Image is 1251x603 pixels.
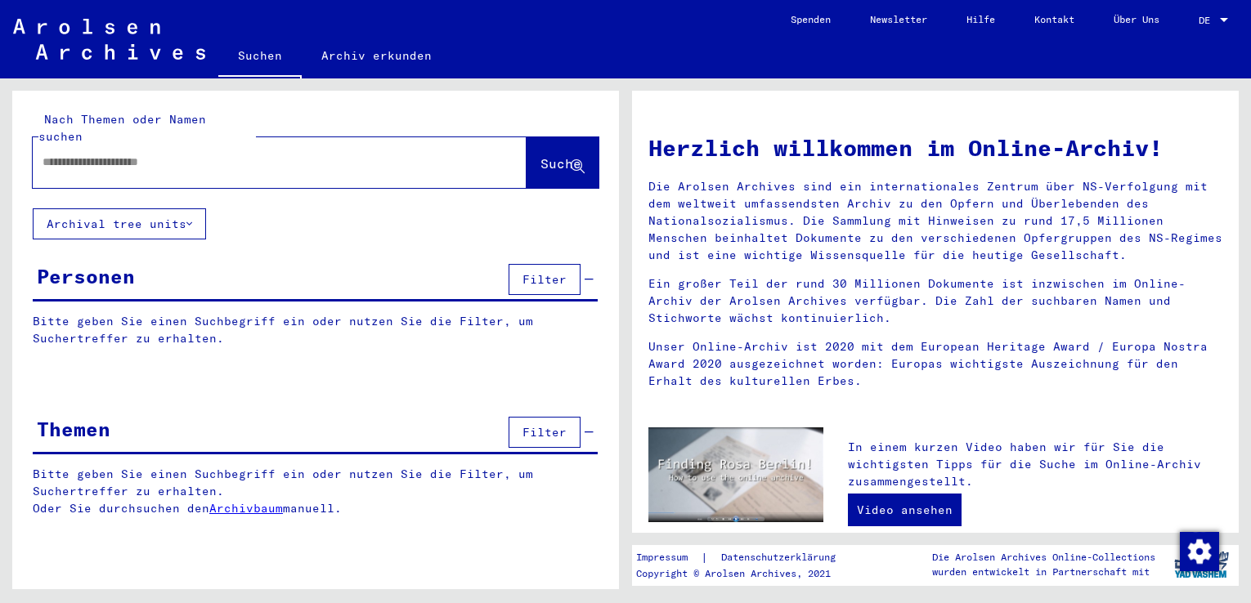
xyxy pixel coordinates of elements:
button: Filter [509,417,581,448]
img: yv_logo.png [1171,544,1232,585]
h1: Herzlich willkommen im Online-Archiv! [648,131,1222,165]
p: Bitte geben Sie einen Suchbegriff ein oder nutzen Sie die Filter, um Suchertreffer zu erhalten. O... [33,466,599,517]
p: Ein großer Teil der rund 30 Millionen Dokumente ist inzwischen im Online-Archiv der Arolsen Archi... [648,275,1222,327]
span: Suche [540,155,581,172]
p: Unser Online-Archiv ist 2020 mit dem European Heritage Award / Europa Nostra Award 2020 ausgezeic... [648,338,1222,390]
p: Copyright © Arolsen Archives, 2021 [636,566,855,581]
button: Suche [527,137,599,188]
div: Personen [37,261,135,291]
p: Die Arolsen Archives sind ein internationales Zentrum über NS-Verfolgung mit dem weltweit umfasse... [648,178,1222,264]
button: Archival tree units [33,208,206,239]
div: | [636,549,855,566]
a: Suchen [218,36,302,78]
a: Datenschutzerklärung [708,549,855,566]
p: wurden entwickelt in Partnerschaft mit [932,565,1155,579]
button: Filter [509,264,581,295]
p: In einem kurzen Video haben wir für Sie die wichtigsten Tipps für die Suche im Online-Archiv zusa... [848,439,1222,490]
span: Filter [522,272,567,287]
span: Filter [522,425,567,440]
div: Zustimmung ändern [1179,531,1218,570]
a: Impressum [636,549,701,566]
a: Archivbaum [209,501,283,516]
mat-label: Nach Themen oder Namen suchen [38,112,206,144]
p: Die Arolsen Archives Online-Collections [932,550,1155,565]
img: Zustimmung ändern [1180,532,1219,571]
div: Themen [37,414,110,444]
img: Arolsen_neg.svg [13,19,205,60]
a: Archiv erkunden [302,36,451,75]
a: Video ansehen [848,494,962,526]
img: video.jpg [648,427,823,522]
span: DE [1199,15,1217,26]
p: Bitte geben Sie einen Suchbegriff ein oder nutzen Sie die Filter, um Suchertreffer zu erhalten. [33,313,598,347]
